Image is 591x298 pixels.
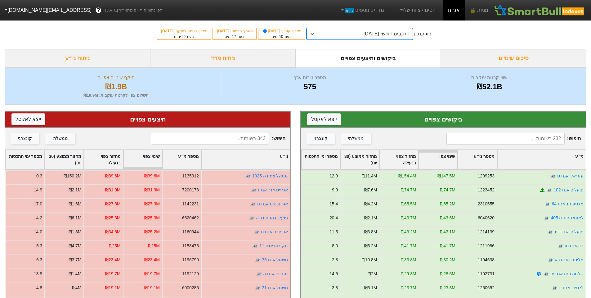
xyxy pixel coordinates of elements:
[250,201,256,207] img: tase link
[546,187,553,193] img: tase link
[401,271,416,277] div: ₪29.3M
[543,271,549,277] img: tase link
[182,201,199,207] div: 1142231
[216,34,253,39] div: בעוד ימים
[182,257,199,263] div: 1196799
[256,215,288,220] a: פועלים התח נד ה
[332,243,338,249] div: 8.0
[104,229,120,235] div: -₪34.6M
[36,285,42,291] div: 4.8
[223,81,397,92] div: 575
[401,257,416,263] div: ₪33.8M
[202,150,290,169] div: Toggle SortBy
[337,4,387,16] a: מדדים נוספיםחדש
[104,201,120,207] div: -₪27.3M
[263,271,288,276] a: מגוריט אגח ה
[161,29,174,33] span: [DATE]
[256,271,262,277] img: tase link
[104,187,120,193] div: -₪31.9M
[368,271,377,277] div: ₪2M
[69,243,82,249] div: ₪4.7M
[401,187,416,193] div: ₪74.7M
[223,74,397,81] div: מספר ניירות ערך
[547,229,553,235] img: tase link
[401,201,416,207] div: ₪65.5M
[348,135,364,142] div: ממשלתי
[182,173,199,179] div: 1135912
[440,243,455,249] div: ₪41.7M
[440,187,455,193] div: ₪74.7M
[64,173,81,179] div: ₪150.2M
[104,215,120,221] div: -₪25.3M
[251,187,257,193] img: tase link
[364,215,377,221] div: ₪2.1M
[414,31,431,37] div: סוג עדכון
[151,133,269,144] input: 343 רשומות...
[279,34,283,39] span: 10
[440,229,455,235] div: ₪43.1M
[150,49,296,67] div: ניתוח מדד
[143,271,160,277] div: -₪19.7M
[182,271,199,277] div: 1192129
[557,173,584,178] a: עזריאלי אגח ט
[143,285,160,291] div: -₪19.1M
[45,150,83,169] div: Toggle SortBy
[182,229,199,235] div: 1160944
[249,215,255,221] img: tase link
[261,229,288,234] a: ארפורט אגח ט
[550,271,584,276] a: שלמה החז אגח יט
[13,81,219,92] div: ₪1.9B
[69,201,82,207] div: ₪1.6M
[182,243,199,249] div: 1158476
[364,243,377,249] div: ₪5.2M
[364,285,377,291] div: ₪6.1M
[302,150,340,169] div: Toggle SortBy
[36,215,42,221] div: 4.2
[458,150,496,169] div: Toggle SortBy
[440,201,455,207] div: ₪65.2M
[258,187,288,192] a: אנלייט אנר אגחו
[34,271,42,277] div: 13.9
[143,201,160,207] div: -₪27.3M
[245,173,251,179] img: tase link
[84,150,123,169] div: Toggle SortBy
[314,135,328,142] div: קונצרני
[477,271,494,277] div: 1192731
[364,187,377,193] div: ₪7.6M
[69,257,82,263] div: ₪3.7M
[329,201,338,207] div: 15.4
[440,271,455,277] div: ₪28.6M
[123,150,162,169] div: Toggle SortBy
[143,187,160,193] div: -₪31.9M
[160,28,208,34] div: תאריך כניסה לתוקף :
[361,257,377,263] div: ₪10.8M
[13,74,219,81] div: היקף שינויים צפויים
[259,243,288,248] a: מקורות אגח 11
[69,229,82,235] div: ₪1.8M
[364,229,377,235] div: ₪3.8M
[554,229,584,234] a: פועלים הת נד יג
[401,215,416,221] div: ₪43.7M
[329,215,338,221] div: 20.4
[364,201,377,207] div: ₪4.2M
[477,215,494,221] div: 6040620
[11,133,39,144] button: קונצרני
[262,285,288,290] a: חשמל אגח 31
[34,187,42,193] div: 14.9
[104,271,120,277] div: -₪19.7M
[396,4,438,16] a: הסימולציות שלי
[401,74,578,81] div: שווי קרנות עוקבות
[105,7,162,13] span: לפי נתוני סוף יום מתאריך [DATE]
[401,285,416,291] div: ₪23.7M
[380,150,418,169] div: Toggle SortBy
[104,257,120,263] div: -₪23.4M
[345,8,354,13] span: חדש
[217,29,230,33] span: [DATE]
[446,133,565,144] input: 232 רשומות...
[252,243,258,249] img: tase link
[104,173,120,179] div: -₪39.6M
[544,201,551,207] img: tase link
[262,34,302,39] div: בעוד ימים
[36,173,42,179] div: 0.3
[401,229,416,235] div: ₪43.2M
